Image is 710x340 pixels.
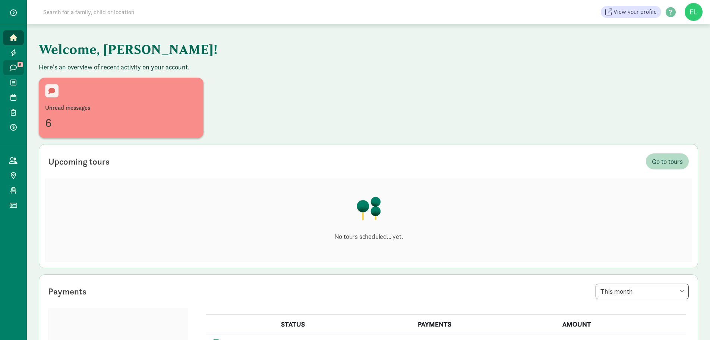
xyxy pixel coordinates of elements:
iframe: Chat Widget [673,304,710,340]
a: Go to tours [646,153,689,169]
th: PAYMENTS [413,315,558,334]
div: Upcoming tours [48,155,110,168]
th: AMOUNT [558,315,686,334]
p: Here's an overview of recent activity on your account. [39,63,698,72]
h1: Welcome, [PERSON_NAME]! [39,36,408,63]
a: Unread messages6 [39,78,203,138]
img: illustration-trees.png [356,196,381,220]
div: Unread messages [45,103,197,112]
span: 6 [18,62,23,67]
div: 6 [45,114,197,132]
a: 6 [3,60,24,75]
span: View your profile [613,7,657,16]
p: No tours scheduled... yet. [334,232,403,241]
th: STATUS [277,315,413,334]
a: View your profile [601,6,661,18]
div: Payments [48,285,86,298]
span: Go to tours [652,156,683,166]
input: Search for a family, child or location [39,4,248,19]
